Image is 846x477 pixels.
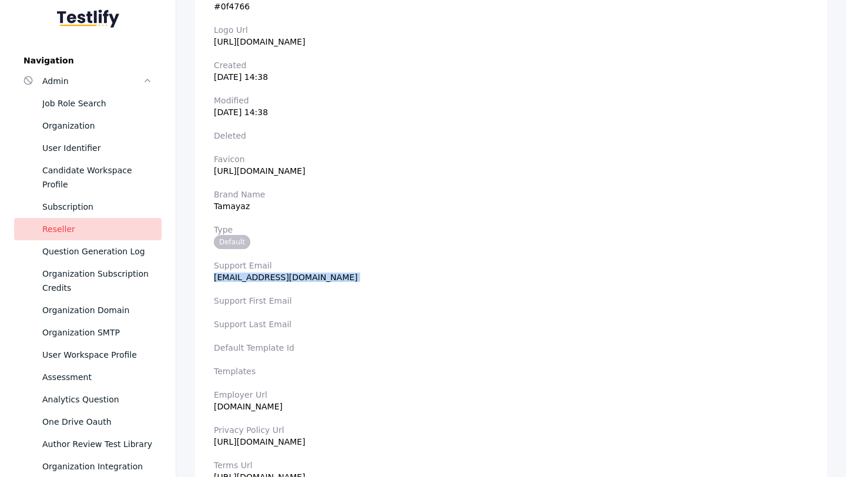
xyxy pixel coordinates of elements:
[214,235,250,249] span: Default
[42,96,152,110] div: Job Role Search
[14,137,162,159] a: User Identifier
[214,131,808,140] label: Deleted
[42,74,143,88] div: Admin
[42,303,152,317] div: Organization Domain
[214,154,808,176] section: [URL][DOMAIN_NAME]
[14,196,162,218] a: Subscription
[14,263,162,299] a: Organization Subscription Credits
[14,344,162,366] a: User Workspace Profile
[214,25,808,35] label: Logo Url
[214,25,808,46] section: [URL][DOMAIN_NAME]
[14,115,162,137] a: Organization
[14,56,162,65] label: Navigation
[57,9,119,28] img: Testlify - Backoffice
[42,348,152,362] div: User Workspace Profile
[214,367,808,376] label: Templates
[214,61,808,70] label: Created
[214,425,808,446] section: [URL][DOMAIN_NAME]
[42,141,152,155] div: User Identifier
[42,244,152,258] div: Question Generation Log
[14,388,162,411] a: Analytics Question
[14,411,162,433] a: One Drive Oauth
[14,92,162,115] a: Job Role Search
[42,119,152,133] div: Organization
[14,240,162,263] a: Question Generation Log
[42,459,152,473] div: Organization Integration
[214,261,808,270] label: Support Email
[214,343,808,352] label: Default Template Id
[214,96,808,117] section: [DATE] 14:38
[214,61,808,82] section: [DATE] 14:38
[214,390,808,399] label: Employer Url
[42,392,152,407] div: Analytics Question
[42,370,152,384] div: Assessment
[14,159,162,196] a: Candidate Workspace Profile
[14,433,162,455] a: Author Review Test Library
[214,461,808,470] label: Terms Url
[214,320,808,329] label: Support Last Email
[214,190,808,211] section: Tamayaz
[42,200,152,214] div: Subscription
[42,222,152,236] div: Reseller
[42,163,152,192] div: Candidate Workspace Profile
[214,154,808,164] label: Favicon
[14,299,162,321] a: Organization Domain
[42,267,152,295] div: Organization Subscription Credits
[214,96,808,105] label: Modified
[214,390,808,411] section: [DOMAIN_NAME]
[214,225,808,234] label: Type
[214,190,808,199] label: Brand Name
[14,218,162,240] a: Reseller
[214,425,808,435] label: Privacy Policy Url
[14,366,162,388] a: Assessment
[42,325,152,340] div: Organization SMTP
[214,296,808,305] label: Support First Email
[14,321,162,344] a: Organization SMTP
[42,415,152,429] div: One Drive Oauth
[214,261,808,282] section: [EMAIL_ADDRESS][DOMAIN_NAME]
[42,437,152,451] div: Author Review Test Library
